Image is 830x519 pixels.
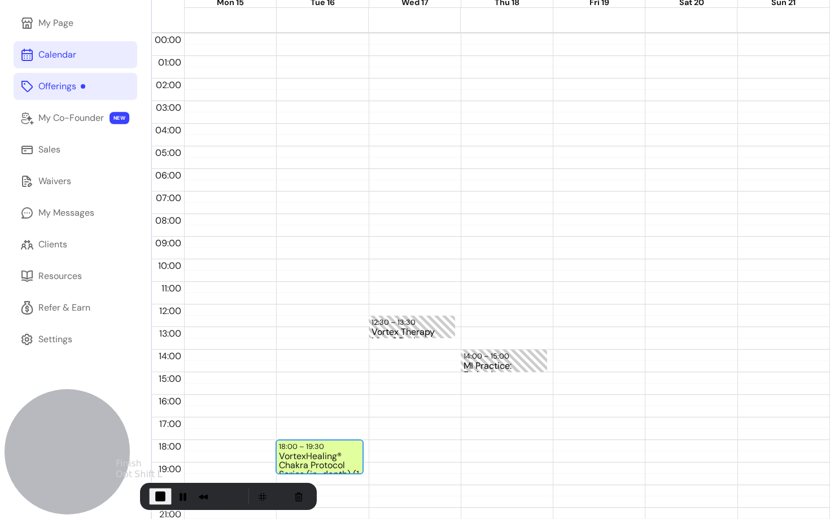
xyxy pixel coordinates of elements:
[156,373,184,385] span: 15:00
[153,192,184,204] span: 07:00
[38,80,85,93] div: Offerings
[38,48,76,62] div: Calendar
[152,237,184,249] span: 09:00
[464,351,512,361] div: 14:00 – 15:00
[38,16,73,30] div: My Page
[152,34,184,46] span: 00:00
[279,441,327,452] div: 18:00 – 19:30
[38,238,67,251] div: Clients
[156,350,184,362] span: 14:00
[155,260,184,272] span: 10:00
[464,361,544,371] div: MI Practice: Embodyment + Longevity / Anti-aging (EU-friendly time)
[461,350,547,372] div: 14:00 – 15:00MI Practice: Embodyment + Longevity / Anti-aging (EU-friendly time)
[14,41,137,68] a: Calendar
[152,147,184,159] span: 05:00
[153,79,184,91] span: 02:00
[38,333,72,346] div: Settings
[369,316,455,338] div: 12:30 – 13:30Vortex Therapy Mum&Dad
[152,169,184,181] span: 06:00
[14,73,137,100] a: Offerings
[14,326,137,353] a: Settings
[14,294,137,321] a: Refer & Earn
[276,440,362,474] div: 18:00 – 19:30VortexHealing® Chakra Protocol Series (in-depth) (1 / 25)
[156,441,184,452] span: 18:00
[38,175,71,188] div: Waivers
[372,317,418,328] div: 12:30 – 13:30
[279,452,360,473] div: VortexHealing® Chakra Protocol Series (in-depth) (1 / 25)
[14,231,137,258] a: Clients
[372,328,452,337] div: Vortex Therapy Mum&Dad
[153,102,184,114] span: 03:00
[14,104,137,132] a: My Co-Founder NEW
[38,269,82,283] div: Resources
[156,395,184,407] span: 16:00
[152,124,184,136] span: 04:00
[14,10,137,37] a: My Page
[38,206,94,220] div: My Messages
[14,263,137,290] a: Resources
[14,199,137,226] a: My Messages
[14,136,137,163] a: Sales
[156,328,184,339] span: 13:00
[152,215,184,226] span: 08:00
[156,418,184,430] span: 17:00
[159,282,184,294] span: 11:00
[110,112,129,124] span: NEW
[38,301,90,315] div: Refer & Earn
[156,463,184,475] span: 19:00
[156,305,184,317] span: 12:00
[14,168,137,195] a: Waivers
[38,111,104,125] div: My Co-Founder
[155,56,184,68] span: 01:00
[38,143,60,156] div: Sales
